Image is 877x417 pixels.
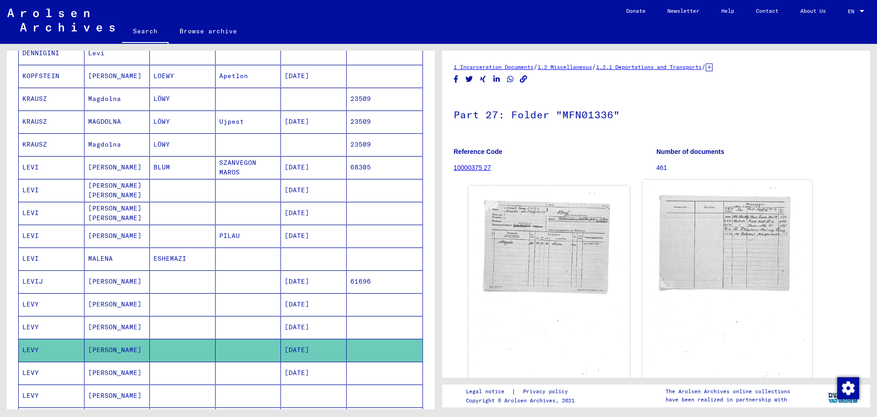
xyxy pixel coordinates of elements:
mat-cell: LEVY [19,339,85,361]
a: Browse archive [169,20,248,42]
mat-cell: [DATE] [281,202,347,224]
mat-cell: MALENA [85,248,150,270]
a: Search [122,20,169,44]
mat-cell: KOPFSTEIN [19,65,85,87]
a: 1.2 Miscellaneous [538,63,592,70]
mat-cell: LEVY [19,293,85,316]
mat-cell: DENNIGINI [19,42,85,64]
mat-cell: KRAUSZ [19,88,85,110]
mat-cell: LEVY [19,316,85,338]
mat-cell: [DATE] [281,225,347,247]
button: Share on Facebook [451,74,461,85]
a: 10000375 27 [454,164,491,171]
mat-cell: [DATE] [281,156,347,179]
mat-cell: [DATE] [281,339,347,361]
p: have been realized in partnership with [666,396,790,404]
mat-cell: LÖWY [150,133,216,156]
mat-cell: Ujpest [216,111,281,133]
mat-cell: Apetlon [216,65,281,87]
mat-cell: [DATE] [281,111,347,133]
mat-cell: 68305 [347,156,423,179]
mat-cell: [PERSON_NAME] [85,65,150,87]
mat-cell: KRAUSZ [19,111,85,133]
mat-cell: [DATE] [281,179,347,201]
button: Share on Twitter [465,74,474,85]
mat-cell: [DATE] [281,316,347,338]
p: 461 [656,163,859,173]
img: 001.jpg [468,185,630,408]
mat-cell: LEVI [19,156,85,179]
mat-cell: [PERSON_NAME] [85,293,150,316]
mat-cell: LÖWY [150,88,216,110]
img: Arolsen_neg.svg [7,9,115,32]
mat-cell: [PERSON_NAME] [85,339,150,361]
p: The Arolsen Archives online collections [666,387,790,396]
img: 002.jpg [642,180,812,414]
a: 1.2.1 Deportations and Transports [596,63,702,70]
mat-cell: [PERSON_NAME] [PERSON_NAME] [85,202,150,224]
mat-cell: [PERSON_NAME] [85,385,150,407]
mat-cell: [PERSON_NAME] [85,156,150,179]
mat-cell: LEVI [19,179,85,201]
mat-cell: 23509 [347,111,423,133]
mat-cell: 23509 [347,88,423,110]
span: / [534,63,538,71]
span: / [592,63,596,71]
b: Reference Code [454,148,502,155]
span: / [702,63,706,71]
mat-cell: LEVY [19,362,85,384]
mat-cell: [DATE] [281,65,347,87]
a: 1 Incarceration Documents [454,63,534,70]
mat-cell: Magdolna [85,133,150,156]
button: Share on Xing [478,74,488,85]
a: Privacy policy [516,387,579,396]
mat-cell: [PERSON_NAME] [85,316,150,338]
p: Copyright © Arolsen Archives, 2021 [466,396,579,405]
mat-cell: LEVI [19,202,85,224]
h1: Part 27: Folder "MFN01336" [454,94,859,134]
mat-cell: 23509 [347,133,423,156]
mat-cell: [DATE] [281,293,347,316]
mat-cell: Magdolna [85,88,150,110]
mat-cell: Levi [85,42,150,64]
img: yv_logo.png [826,384,861,407]
b: Number of documents [656,148,724,155]
mat-cell: LOEWY [150,65,216,87]
mat-cell: PILAU [216,225,281,247]
img: Change consent [837,377,859,399]
mat-cell: [PERSON_NAME] [85,362,150,384]
mat-cell: [PERSON_NAME] [85,225,150,247]
div: | [466,387,579,396]
mat-cell: LEVI [19,225,85,247]
button: Share on WhatsApp [506,74,515,85]
a: Legal notice [466,387,512,396]
button: Copy link [519,74,528,85]
mat-cell: MAGDOLNA [85,111,150,133]
mat-cell: LÖWY [150,111,216,133]
mat-cell: [DATE] [281,362,347,384]
mat-cell: BLUM [150,156,216,179]
mat-cell: ESHEMAZI [150,248,216,270]
mat-cell: LEVI [19,248,85,270]
mat-cell: [PERSON_NAME] [PERSON_NAME] [85,179,150,201]
mat-cell: [PERSON_NAME] [85,270,150,293]
mat-cell: LEVY [19,385,85,407]
mat-cell: [DATE] [281,270,347,293]
mat-cell: LEVIJ [19,270,85,293]
span: EN [848,8,858,15]
mat-cell: SZANVEGON MAROS [216,156,281,179]
button: Share on LinkedIn [492,74,502,85]
mat-cell: 61696 [347,270,423,293]
mat-cell: KRAUSZ [19,133,85,156]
